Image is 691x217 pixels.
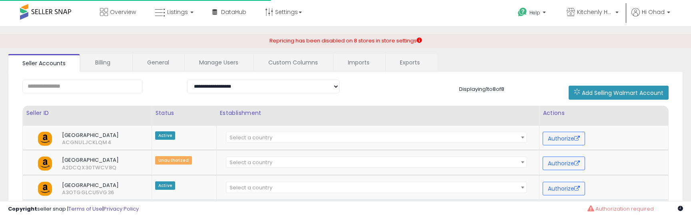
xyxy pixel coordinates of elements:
div: Establishment [220,109,536,117]
a: Privacy Policy [104,205,139,213]
i: Get Help [517,7,527,17]
span: Unauthorized [155,156,192,165]
strong: Copyright [8,205,37,213]
img: amazon.png [38,182,52,196]
span: Select a country [230,134,272,141]
span: [GEOGRAPHIC_DATA] [56,132,134,139]
button: Add Selling Walmart Account [569,86,669,100]
span: Hi Ohad [642,8,665,16]
span: A3OTGGLCU5VG36 [56,189,69,196]
span: Select a country [230,184,272,191]
button: Authorize [543,132,585,145]
button: Authorize [543,157,585,170]
span: Help [529,9,540,16]
a: Seller Accounts [8,54,80,72]
a: General [133,54,184,71]
div: seller snap | | [8,205,139,213]
span: ACGNULJCKLQM4 [56,139,69,146]
a: Terms of Use [68,205,102,213]
span: Overview [110,8,136,16]
span: Displaying 1 to 8 of 8 [459,85,504,93]
span: [GEOGRAPHIC_DATA] [56,182,134,189]
a: Help [511,1,554,26]
img: amazon.png [38,157,52,171]
span: Select a country [230,159,272,166]
span: A2DCQX30TWCV8Q [56,164,69,171]
img: amazon.png [38,132,52,146]
div: Status [155,109,213,117]
span: Kitchenly Home [577,8,613,16]
div: Repricing has been disabled on 8 stores in store settings [270,37,422,45]
span: [GEOGRAPHIC_DATA] [56,157,134,164]
a: Custom Columns [254,54,332,71]
span: DataHub [221,8,246,16]
a: Billing [81,54,132,71]
span: Authorization required [595,205,654,213]
a: Manage Users [185,54,253,71]
a: Imports [334,54,384,71]
a: Hi Ohad [631,8,670,26]
span: Active [155,181,175,190]
span: Active [155,131,175,140]
div: Seller ID [26,109,148,117]
a: Exports [385,54,437,71]
span: Listings [167,8,188,16]
div: Actions [543,109,665,117]
button: Authorize [543,182,585,195]
span: Add Selling Walmart Account [582,89,663,97]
